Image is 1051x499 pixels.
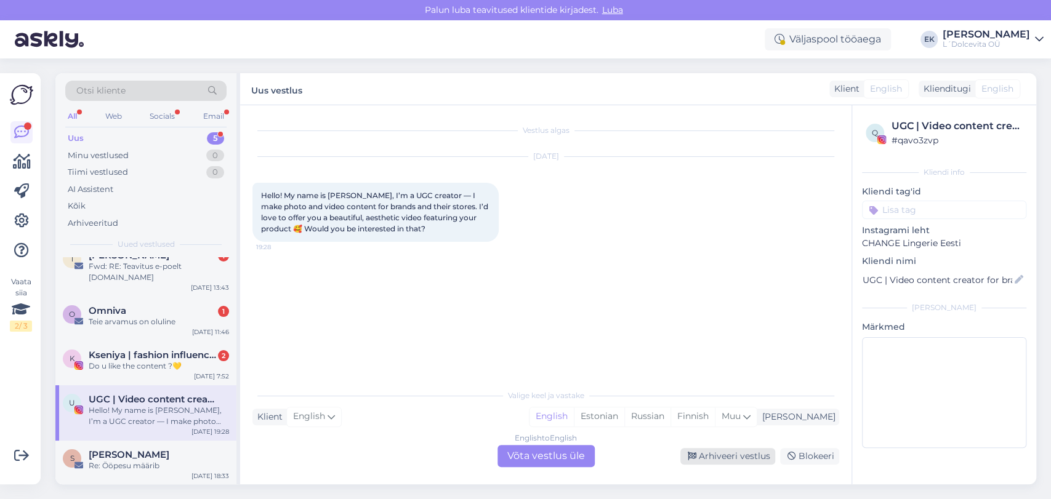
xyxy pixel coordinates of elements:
[76,84,126,97] span: Otsi kliente
[68,200,86,212] div: Kõik
[598,4,627,15] span: Luba
[680,448,775,465] div: Arhiveeri vestlus
[103,108,124,124] div: Web
[68,217,118,230] div: Arhiveeritud
[65,108,79,124] div: All
[862,302,1026,313] div: [PERSON_NAME]
[89,449,169,460] span: Sirli Puhk
[765,28,891,50] div: Väljaspool tööaega
[69,309,75,319] span: O
[218,350,229,361] div: 2
[191,283,229,292] div: [DATE] 13:43
[670,407,715,426] div: Finnish
[892,134,1023,147] div: # qavo3zvp
[68,183,113,196] div: AI Assistent
[89,361,229,372] div: Do u like the content ?💛
[191,427,229,436] div: [DATE] 19:28
[870,82,902,95] span: English
[722,410,741,421] span: Muu
[206,166,224,178] div: 0
[191,471,229,481] div: [DATE] 18:33
[89,405,229,427] div: Hello! My name is [PERSON_NAME], I’m a UGC creator — I make photo and video content for brands an...
[919,82,971,95] div: Klienditugi
[862,255,1026,268] p: Kliendi nimi
[192,327,229,337] div: [DATE] 11:46
[920,31,938,48] div: EK
[872,128,878,137] span: q
[89,394,217,405] span: UGC | Video content creator for brands | Lifestyle blog | 📍RIGA
[515,433,577,444] div: English to English
[943,30,1044,49] a: [PERSON_NAME]L´Dolcevita OÜ
[68,132,84,145] div: Uus
[261,191,490,233] span: Hello! My name is [PERSON_NAME], I’m a UGC creator — I make photo and video content for brands an...
[251,81,302,97] label: Uus vestlus
[89,460,229,471] div: Re: Ööpesu määrib
[829,82,860,95] div: Klient
[530,407,574,426] div: English
[89,316,229,327] div: Teie arvamus on oluline
[70,354,75,363] span: K
[147,108,177,124] div: Socials
[892,119,1023,134] div: UGC | Video content creator for brands | Lifestyle blog | 📍[GEOGRAPHIC_DATA]
[293,410,325,423] span: English
[252,151,839,162] div: [DATE]
[862,167,1026,178] div: Kliendi info
[218,306,229,317] div: 1
[70,254,74,263] span: T
[89,305,126,316] span: Omniva
[194,372,229,381] div: [DATE] 7:52
[943,30,1030,39] div: [PERSON_NAME]
[118,239,175,250] span: Uued vestlused
[862,224,1026,237] p: Instagrami leht
[863,273,1012,287] input: Lisa nimi
[252,125,839,136] div: Vestlus algas
[624,407,670,426] div: Russian
[862,237,1026,250] p: CHANGE Lingerie Eesti
[252,410,283,423] div: Klient
[206,150,224,162] div: 0
[574,407,624,426] div: Estonian
[252,390,839,401] div: Valige keel ja vastake
[68,150,129,162] div: Minu vestlused
[68,166,128,178] div: Tiimi vestlused
[89,261,229,283] div: Fwd: RE: Teavitus e-poelt [DOMAIN_NAME]
[201,108,227,124] div: Email
[862,201,1026,219] input: Lisa tag
[10,276,32,332] div: Vaata siia
[207,132,224,145] div: 5
[862,185,1026,198] p: Kliendi tag'id
[981,82,1013,95] span: English
[943,39,1030,49] div: L´Dolcevita OÜ
[497,445,595,467] div: Võta vestlus üle
[70,453,74,463] span: S
[69,398,75,407] span: U
[89,349,217,361] span: Kseniya | fashion influencer & UGC | Riga
[10,321,32,332] div: 2 / 3
[862,321,1026,333] p: Märkmed
[10,83,33,106] img: Askly Logo
[757,410,836,423] div: [PERSON_NAME]
[256,242,302,252] span: 19:28
[780,448,839,465] div: Blokeeri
